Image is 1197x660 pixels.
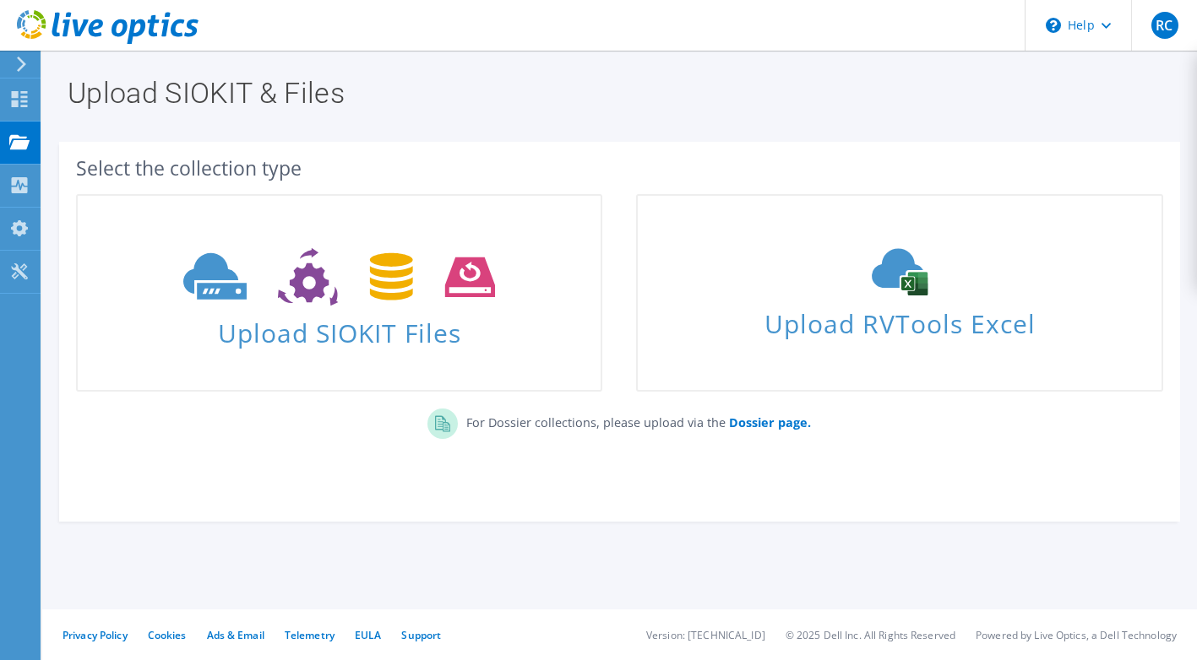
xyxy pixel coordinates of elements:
li: © 2025 Dell Inc. All Rights Reserved [786,628,955,642]
a: Telemetry [285,628,335,642]
a: Ads & Email [207,628,264,642]
a: EULA [355,628,381,642]
b: Dossier page. [729,414,811,430]
span: RC [1151,12,1178,39]
p: For Dossier collections, please upload via the [458,408,811,432]
a: Support [401,628,441,642]
h1: Upload SIOKIT & Files [68,78,1163,107]
li: Powered by Live Optics, a Dell Technology [976,628,1177,642]
div: Select the collection type [76,159,1163,177]
svg: \n [1046,18,1061,33]
span: Upload SIOKIT Files [78,310,601,346]
span: Upload RVTools Excel [638,301,1161,338]
a: Upload RVTools Excel [636,194,1162,392]
a: Dossier page. [726,414,811,430]
li: Version: [TECHNICAL_ID] [646,628,765,642]
a: Cookies [148,628,187,642]
a: Upload SIOKIT Files [76,194,602,392]
a: Privacy Policy [63,628,128,642]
